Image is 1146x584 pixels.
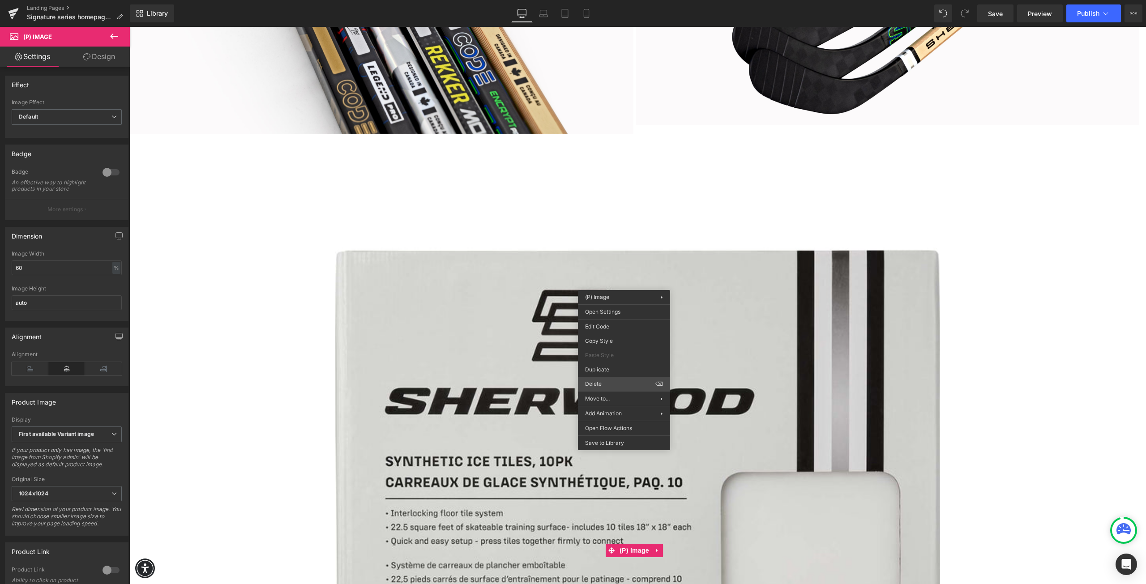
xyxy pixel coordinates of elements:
button: More [1125,4,1142,22]
span: Delete [585,380,655,388]
span: Copy Style [585,337,663,345]
div: % [112,262,120,274]
a: Preview [1017,4,1063,22]
b: 1024x1024 [19,490,48,497]
a: Expand / Collapse [522,517,534,530]
a: New Library [130,4,174,22]
b: Default [19,113,38,120]
input: auto [12,295,122,310]
div: Image Effect [12,99,122,106]
div: Product Link [12,566,94,575]
a: Landing Pages [27,4,130,12]
span: Edit Code [585,323,663,331]
div: Image Height [12,286,122,292]
span: (P) Image [585,294,609,300]
div: Alignment [12,351,122,358]
div: If your product only has image, the 'first image from Shopify admin' will be displayed as default... [12,447,122,474]
div: Product Image [12,393,56,406]
span: Signature series homepage - EN [27,13,113,21]
div: Original Size [12,476,122,482]
div: Display [12,417,122,423]
div: Image Width [12,251,122,257]
div: Badge [12,145,31,158]
span: Move to... [585,395,660,403]
a: Laptop [533,4,554,22]
button: More settings [5,199,128,220]
div: An effective way to highlight products in your store [12,179,92,192]
div: Dimension [12,227,43,240]
div: Product Link [12,543,50,555]
span: Add Animation [585,409,660,418]
div: Alignment [12,328,42,341]
div: Effect [12,76,29,89]
span: Open Flow Actions [585,424,663,432]
div: Real dimension of your product image. You should choose smaller image size to improve your page l... [12,506,122,533]
span: Open Settings [585,308,663,316]
div: Open Intercom Messenger [1116,554,1137,575]
input: auto [12,260,122,275]
a: Design [67,47,132,67]
span: (P) Image [23,33,52,40]
div: Badge [12,168,94,178]
a: Desktop [511,4,533,22]
button: Undo [934,4,952,22]
span: Publish [1077,10,1099,17]
span: Preview [1028,9,1052,18]
a: Mobile [576,4,597,22]
span: ⌫ [655,380,663,388]
button: Publish [1066,4,1121,22]
span: Save [988,9,1003,18]
span: Save to Library [585,439,663,447]
div: Accessibility Menu [6,532,26,551]
span: (P) Image [488,517,522,530]
button: Redo [956,4,974,22]
span: Paste Style [585,351,663,359]
span: Duplicate [585,366,663,374]
span: Library [147,9,168,17]
p: More settings [47,205,83,213]
a: Tablet [554,4,576,22]
b: First available Variant image [19,431,94,437]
